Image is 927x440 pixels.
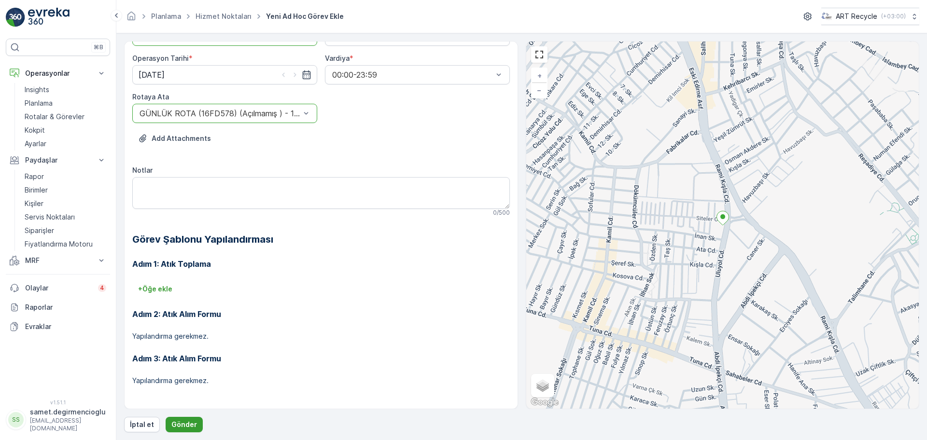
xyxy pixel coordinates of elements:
label: Notlar [132,166,153,174]
a: Fiyatlandırma Motoru [21,237,110,251]
a: Planlama [151,12,181,20]
label: Vardiya [325,54,350,62]
button: Paydaşlar [6,151,110,170]
p: samet.degirmencioglu [30,407,106,417]
p: Yapılandırma gerekmez. [132,376,510,385]
a: Servis Noktaları [21,210,110,224]
a: Yakınlaştır [532,69,547,83]
p: Evraklar [25,322,106,331]
h3: Adım 2: Atık Alım Formu [132,308,510,320]
p: Rapor [25,172,44,181]
p: ( +03:00 ) [881,13,906,20]
button: MRF [6,251,110,270]
p: Yapılandırma gerekmez. [132,331,510,341]
button: Dosya Yükle [132,131,217,146]
button: ART Recycle(+03:00) [821,8,919,25]
a: Kişiler [21,197,110,210]
button: Operasyonlar [6,64,110,83]
span: + [537,71,542,80]
p: Planlama [25,98,53,108]
a: Olaylar4 [6,278,110,298]
p: Fiyatlandırma Motoru [25,239,93,249]
button: SSsamet.degirmencioglu[EMAIL_ADDRESS][DOMAIN_NAME] [6,407,110,432]
a: Ayarlar [21,137,110,151]
p: Kokpit [25,125,45,135]
a: Raporlar [6,298,110,317]
p: Insights [25,85,49,95]
a: Rotalar & Görevler [21,110,110,124]
h3: Adım 1: Atık Toplama [132,258,510,270]
p: Paydaşlar [25,155,91,165]
a: Evraklar [6,317,110,336]
img: logo_light-DOdMpM7g.png [28,8,70,27]
a: Kokpit [21,124,110,137]
p: Olaylar [25,283,92,293]
button: İptal et [124,417,160,432]
a: Birimler [21,183,110,197]
img: logo [6,8,25,27]
p: ART Recycle [836,12,877,21]
div: SS [8,412,24,427]
label: Rotaya Ata [132,93,169,101]
p: + Öğe ekle [138,284,172,294]
img: image_23.png [821,11,832,22]
span: − [537,86,542,94]
p: Gönder [171,420,197,429]
h3: Adım 3: Atık Alım Formu [132,353,510,364]
p: Rotalar & Görevler [25,112,84,122]
p: 4 [100,284,104,292]
button: +Öğe ekle [132,281,178,297]
a: Layers [532,375,553,396]
p: Ayarlar [25,139,46,149]
p: Kişiler [25,199,43,208]
p: Operasyonlar [25,69,91,78]
img: Google [529,396,561,409]
a: Uzaklaştır [532,83,547,97]
p: İptal et [130,420,154,429]
a: Bu bölgeyi Google Haritalar'da açın (yeni pencerede açılır) [529,396,561,409]
a: Ana Sayfa [126,14,137,23]
p: ⌘B [94,43,103,51]
p: 0 / 500 [493,209,510,217]
a: Siparişler [21,224,110,237]
a: Rapor [21,170,110,183]
a: Hizmet Noktaları [196,12,252,20]
p: Siparişler [25,226,54,235]
a: View Fullscreen [532,47,547,62]
input: dd/mm/yyyy [132,65,317,84]
span: Yeni Ad Hoc Görev Ekle [264,12,346,21]
a: Planlama [21,96,110,110]
p: MRF [25,256,91,265]
p: Raporlar [25,302,106,312]
span: v 1.51.1 [6,399,110,405]
p: Servis Noktaları [25,212,75,222]
p: Birimler [25,185,48,195]
label: Operasyon Tarihi [132,54,189,62]
a: Insights [21,83,110,96]
p: [EMAIL_ADDRESS][DOMAIN_NAME] [30,417,106,432]
h2: Görev Şablonu Yapılandırması [132,232,510,247]
p: Add Attachments [152,134,211,143]
button: Gönder [166,417,203,432]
